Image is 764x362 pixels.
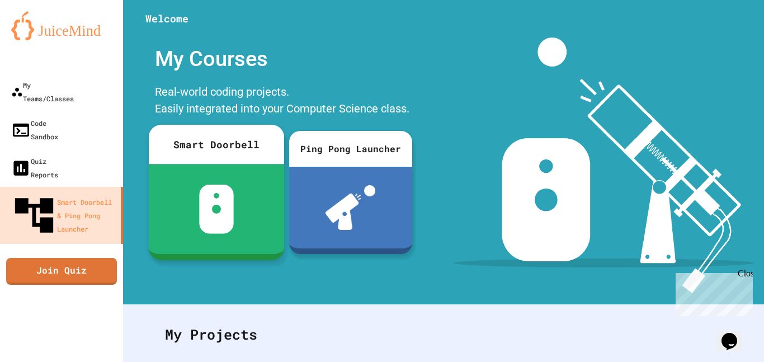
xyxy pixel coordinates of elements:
[11,192,116,238] div: Smart Doorbell & Ping Pong Launcher
[326,185,375,230] img: ppl-with-ball.png
[6,258,117,285] a: Join Quiz
[11,78,74,105] div: My Teams/Classes
[11,11,112,40] img: logo-orange.svg
[149,37,418,81] div: My Courses
[454,37,753,293] img: banner-image-my-projects.png
[149,81,418,123] div: Real-world coding projects. Easily integrated into your Computer Science class.
[4,4,77,71] div: Chat with us now!Close
[717,317,753,351] iframe: chat widget
[149,125,284,164] div: Smart Doorbell
[199,185,234,234] img: sdb-white.svg
[11,154,58,181] div: Quiz Reports
[154,313,733,356] div: My Projects
[11,116,58,143] div: Code Sandbox
[671,269,753,316] iframe: chat widget
[289,131,412,167] div: Ping Pong Launcher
